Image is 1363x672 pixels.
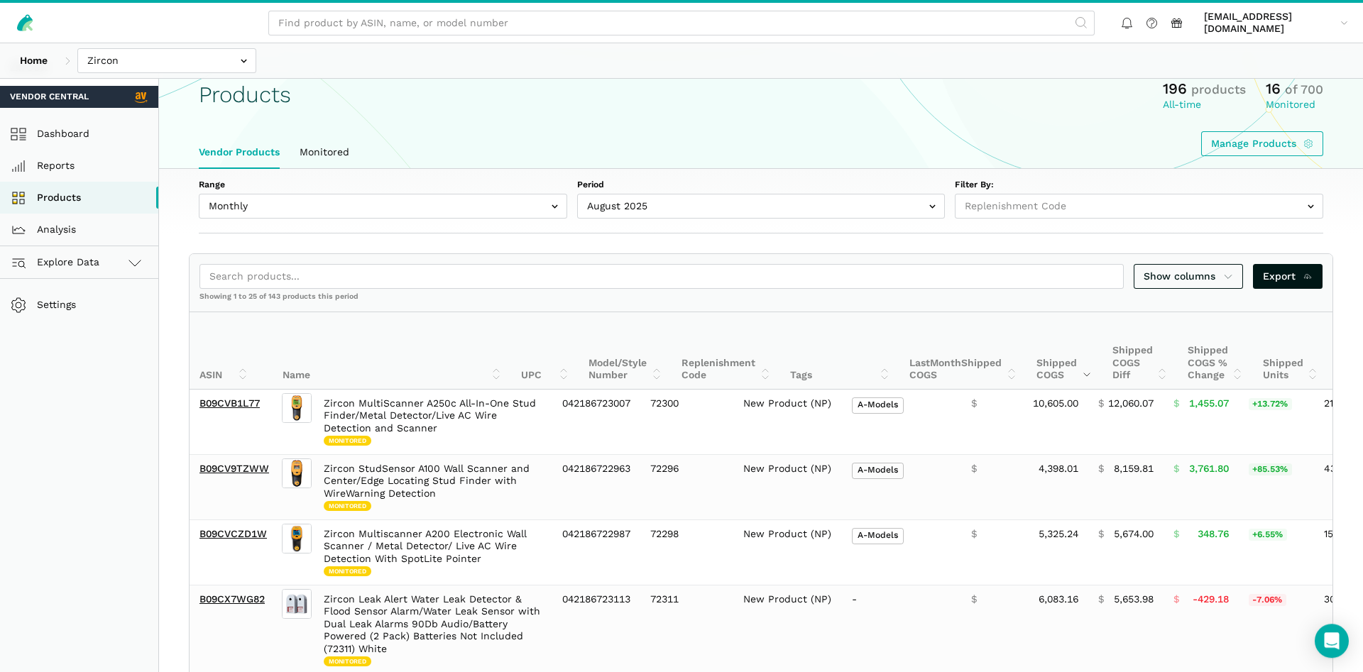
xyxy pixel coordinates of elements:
[1199,8,1353,38] a: [EMAIL_ADDRESS][DOMAIN_NAME]
[324,656,371,666] span: Monitored
[1102,312,1178,390] th: Shipped COGS Diff: activate to sort column ascending
[930,357,961,368] span: Month
[552,390,640,455] td: 042186723007
[1027,312,1102,390] th: Shipped COGS: activate to sort column ascending
[1173,397,1179,410] span: $
[199,194,567,219] input: Monthly
[77,48,256,73] input: Zircon
[282,458,312,488] img: Zircon StudSensor A100 Wall Scanner and Center/Edge Locating Stud Finder with WireWarning Detection
[733,455,842,520] td: New Product (NP)
[1178,312,1253,390] th: Shipped COGS % Change: activate to sort column ascending
[1191,82,1246,97] span: products
[971,528,977,541] span: $
[199,179,567,192] label: Range
[190,312,258,390] th: ASIN: activate to sort column ascending
[1249,594,1286,607] span: -7.06%
[10,48,58,73] a: Home
[733,390,842,455] td: New Product (NP)
[268,11,1095,35] input: Find product by ASIN, name, or model number
[1249,398,1292,411] span: +13.72%
[1189,463,1229,475] span: 3,761.80
[1173,463,1179,475] span: $
[852,397,904,414] span: A-Models
[290,136,359,169] a: Monitored
[577,179,946,192] label: Period
[10,91,89,104] span: Vendor Central
[1039,593,1078,606] span: 6,083.16
[199,528,267,539] a: B09CVCZD1W
[1114,593,1154,606] span: 5,653.98
[1315,624,1349,658] div: Open Intercom Messenger
[1114,528,1154,541] span: 5,674.00
[1098,593,1104,606] span: $
[1134,264,1243,289] a: Show columns
[1098,397,1104,410] span: $
[552,520,640,585] td: 042186722987
[1266,99,1323,111] div: Monitored
[971,397,977,410] span: $
[1201,131,1324,156] a: Manage Products
[1249,529,1287,541] span: +6.55%
[15,254,99,271] span: Explore Data
[282,524,312,553] img: Zircon Multiscanner A200 Electronic Wall Scanner / Metal Detector/ Live AC Wire Detection With Sp...
[199,264,1124,289] input: Search products...
[1098,528,1104,541] span: $
[1039,528,1078,541] span: 5,325.24
[640,390,733,455] td: 72300
[733,520,842,585] td: New Product (NP)
[1285,82,1323,97] span: of 700
[189,136,290,169] a: Vendor Products
[1253,264,1323,289] a: Export
[1204,11,1335,35] span: [EMAIL_ADDRESS][DOMAIN_NAME]
[1266,79,1281,97] span: 16
[955,179,1323,192] label: Filter By:
[577,194,946,219] input: August 2025
[1114,463,1154,475] span: 8,159.81
[640,520,733,585] td: 72298
[1033,397,1078,410] span: 10,605.00
[852,528,904,544] span: A-Models
[899,312,1027,390] th: Last Shipped COGS: activate to sort column ascending
[282,393,312,423] img: Zircon MultiScanner A250c All-In-One Stud Finder/Metal Detector/Live AC Wire Detection and Scanner
[780,312,899,390] th: Tags: activate to sort column ascending
[273,312,511,390] th: Name: activate to sort column ascending
[1173,528,1179,541] span: $
[1189,397,1229,410] span: 1,455.07
[672,312,780,390] th: Replenishment Code: activate to sort column ascending
[1198,528,1229,541] span: 348.76
[314,520,552,585] td: Zircon Multiscanner A200 Electronic Wall Scanner / Metal Detector/ Live AC Wire Detection With Sp...
[1249,463,1292,476] span: +85.53%
[579,312,672,390] th: Model/Style Number: activate to sort column ascending
[199,463,269,474] a: B09CV9TZWW
[1253,312,1328,390] th: Shipped Units: activate to sort column ascending
[314,390,552,455] td: Zircon MultiScanner A250c All-In-One Stud Finder/Metal Detector/Live AC Wire Detection and Scanner
[1173,593,1179,606] span: $
[971,593,977,606] span: $
[199,593,265,605] a: B09CX7WG82
[511,312,579,390] th: UPC: activate to sort column ascending
[955,194,1323,219] input: Replenishment Code
[1193,593,1229,606] span: -429.18
[1163,79,1187,97] span: 196
[282,589,312,619] img: Zircon Leak Alert Water Leak Detector & Flood Sensor Alarm/Water Leak Sensor with Dual Leak Alarm...
[199,82,291,107] h1: Products
[1263,269,1313,284] span: Export
[1144,269,1233,284] span: Show columns
[552,455,640,520] td: 042186722963
[324,501,371,511] span: Monitored
[199,397,260,409] a: B09CVB1L77
[314,455,552,520] td: Zircon StudSensor A100 Wall Scanner and Center/Edge Locating Stud Finder with WireWarning Detection
[1039,463,1078,475] span: 4,398.01
[852,463,904,479] span: A-Models
[640,455,733,520] td: 72296
[1108,397,1154,410] span: 12,060.07
[1163,99,1246,111] div: All-time
[324,436,371,446] span: Monitored
[324,566,371,576] span: Monitored
[971,463,977,475] span: $
[1098,463,1104,475] span: $
[190,292,1332,312] div: Showing 1 to 25 of 143 products this period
